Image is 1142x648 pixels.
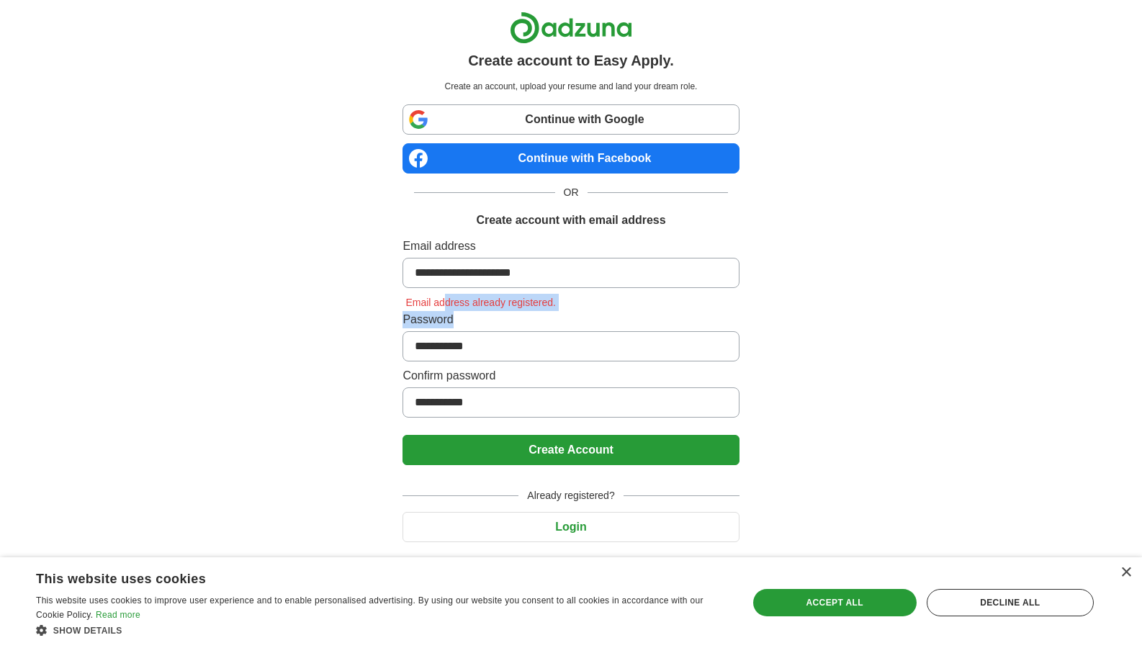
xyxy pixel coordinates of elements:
[403,367,739,384] label: Confirm password
[403,104,739,135] a: Continue with Google
[96,610,140,620] a: Read more, opens a new window
[403,512,739,542] button: Login
[510,12,632,44] img: Adzuna logo
[518,488,623,503] span: Already registered?
[36,623,727,637] div: Show details
[53,626,122,636] span: Show details
[1120,567,1131,578] div: Close
[403,521,739,533] a: Login
[403,297,559,308] span: Email address already registered.
[36,566,691,588] div: This website uses cookies
[403,143,739,174] a: Continue with Facebook
[476,212,665,229] h1: Create account with email address
[753,589,917,616] div: Accept all
[403,311,739,328] label: Password
[36,595,703,620] span: This website uses cookies to improve user experience and to enable personalised advertising. By u...
[403,238,739,255] label: Email address
[405,80,736,93] p: Create an account, upload your resume and land your dream role.
[403,435,739,465] button: Create Account
[555,185,588,200] span: OR
[468,50,674,71] h1: Create account to Easy Apply.
[927,589,1094,616] div: Decline all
